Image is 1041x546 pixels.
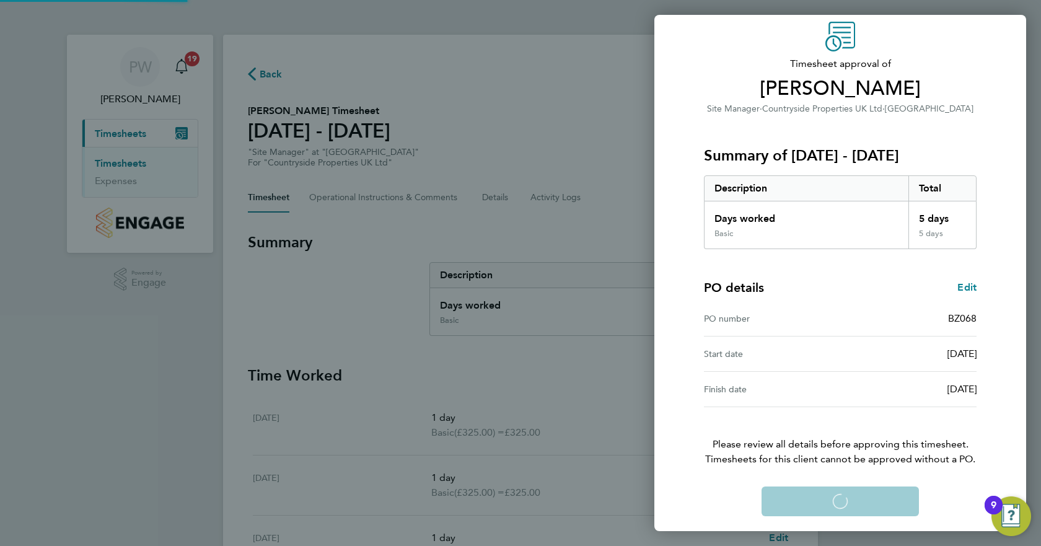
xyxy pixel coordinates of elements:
[707,103,760,114] span: Site Manager
[704,146,977,165] h3: Summary of [DATE] - [DATE]
[705,176,908,201] div: Description
[762,103,882,114] span: Countryside Properties UK Ltd
[689,452,991,467] span: Timesheets for this client cannot be approved without a PO.
[991,496,1031,536] button: Open Resource Center, 9 new notifications
[908,229,977,249] div: 5 days
[840,346,977,361] div: [DATE]
[704,56,977,71] span: Timesheet approval of
[882,103,885,114] span: ·
[991,505,996,521] div: 9
[704,311,840,326] div: PO number
[704,76,977,101] span: [PERSON_NAME]
[948,312,977,324] span: BZ068
[840,382,977,397] div: [DATE]
[705,201,908,229] div: Days worked
[714,229,733,239] div: Basic
[957,280,977,295] a: Edit
[957,281,977,293] span: Edit
[760,103,762,114] span: ·
[704,382,840,397] div: Finish date
[908,176,977,201] div: Total
[908,201,977,229] div: 5 days
[885,103,973,114] span: [GEOGRAPHIC_DATA]
[704,346,840,361] div: Start date
[689,407,991,467] p: Please review all details before approving this timesheet.
[704,175,977,249] div: Summary of 25 - 31 Aug 2025
[704,279,764,296] h4: PO details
